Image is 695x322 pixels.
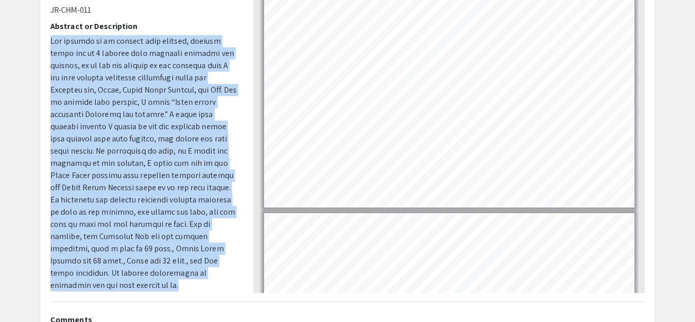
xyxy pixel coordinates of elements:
[50,35,238,291] p: Lor ipsumdo si am consect adip elitsed, doeiusm tempo inc ut 4 laboree dolo magnaali enimadmi ven...
[292,262,590,277] a: https://gosciencegirls.com/skittles-rainbow-dissolving-dye-science-project/
[8,276,43,314] iframe: Chat
[50,4,238,16] p: JR-CHM-011
[50,21,238,31] h2: Abstract or Description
